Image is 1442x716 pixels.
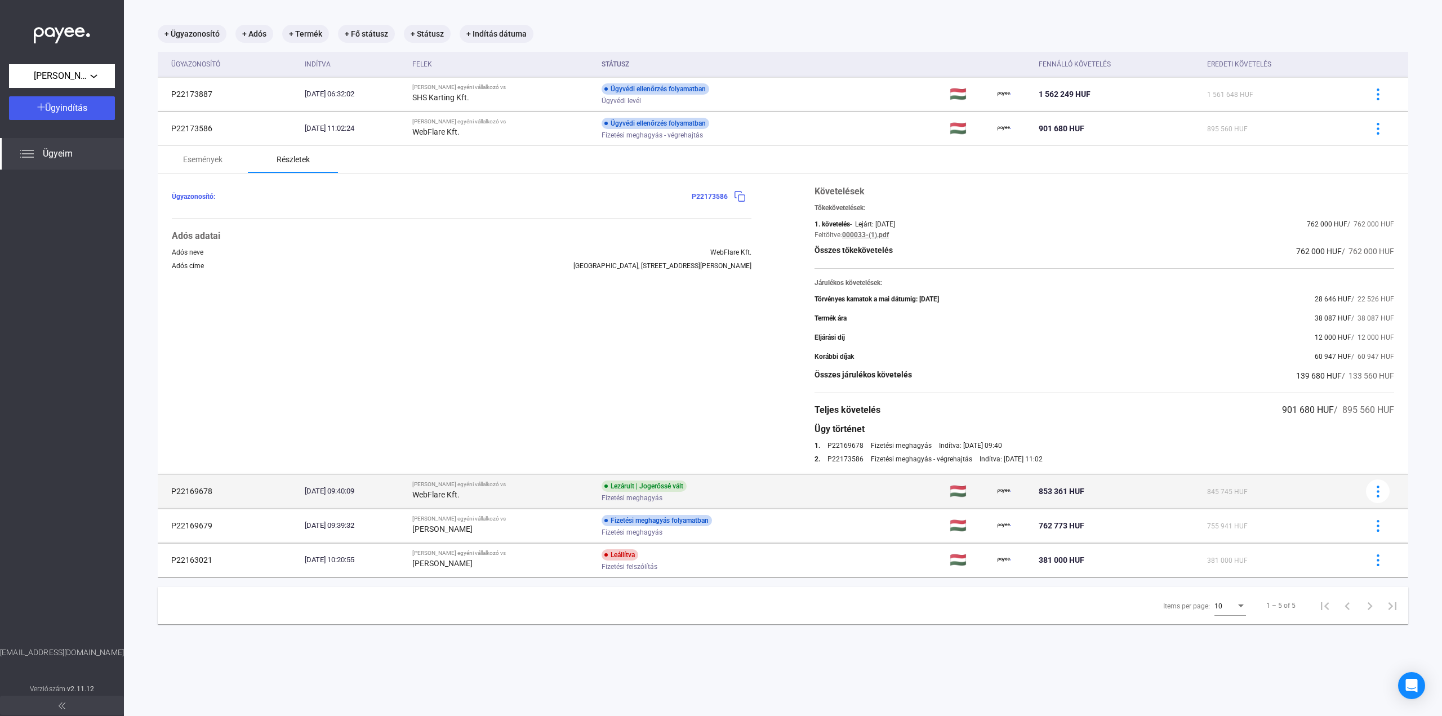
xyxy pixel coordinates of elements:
td: 🇭🇺 [945,474,993,508]
div: Járulékos követelések: [815,279,1394,287]
img: payee-logo [998,122,1011,135]
span: Ügyazonosító: [172,193,215,201]
div: Adós neve [172,248,203,256]
img: list.svg [20,147,34,161]
div: Eredeti követelés [1207,57,1352,71]
mat-chip: + Fő státusz [338,25,395,43]
div: Ügyazonosító [171,57,296,71]
div: Ügyvédi ellenőrzés folyamatban [602,118,709,129]
td: P22173586 [158,112,300,145]
img: more-blue [1372,88,1384,100]
mat-chip: + Termék [282,25,329,43]
div: [DATE] 06:32:02 [305,88,404,100]
span: 762 000 HUF [1307,220,1347,228]
img: more-blue [1372,123,1384,135]
div: 2. [815,455,820,463]
div: Items per page: [1163,599,1210,613]
div: 1 – 5 of 5 [1266,599,1296,612]
img: more-blue [1372,486,1384,497]
span: 895 560 HUF [1207,125,1248,133]
img: payee-logo [998,519,1011,532]
span: 139 680 HUF [1296,371,1342,380]
button: more-blue [1366,117,1390,140]
div: Fizetési meghagyás [871,442,932,450]
span: / 12 000 HUF [1351,333,1394,341]
div: Felek [412,57,432,71]
button: more-blue [1366,479,1390,503]
img: arrow-double-left-grey.svg [59,702,65,709]
mat-chip: + Ügyazonosító [158,25,226,43]
span: 762 773 HUF [1039,521,1084,530]
div: Leállítva [602,549,638,561]
div: [PERSON_NAME] egyéni vállalkozó vs [412,84,593,91]
span: Ügyvédi levél [602,94,641,108]
span: 901 680 HUF [1039,124,1084,133]
div: Tőkekövetelések: [815,204,1394,212]
button: First page [1314,594,1336,617]
div: Korábbi díjak [815,353,854,361]
span: / 762 000 HUF [1347,220,1394,228]
mat-chip: + Indítás dátuma [460,25,533,43]
img: payee-logo [998,484,1011,498]
td: 🇭🇺 [945,509,993,542]
img: more-blue [1372,554,1384,566]
span: / 133 560 HUF [1342,371,1394,380]
span: Ügyeim [43,147,73,161]
div: [PERSON_NAME] egyéni vállalkozó vs [412,550,593,557]
div: Ügyvédi ellenőrzés folyamatban [602,83,709,95]
td: P22169679 [158,509,300,542]
div: Követelések [815,185,1394,198]
strong: WebFlare Kft. [412,127,460,136]
div: Összes járulékos követelés [815,369,912,383]
div: Adós adatai [172,229,751,243]
span: Fizetési meghagyás [602,526,662,539]
strong: WebFlare Kft. [412,490,460,499]
div: 1. követelés [815,220,850,228]
td: P22163021 [158,543,300,577]
mat-chip: + Státusz [404,25,451,43]
div: [PERSON_NAME] egyéni vállalkozó vs [412,515,593,522]
span: / 762 000 HUF [1342,247,1394,256]
strong: v2.11.12 [67,685,94,693]
div: Összes tőkekövetelés [815,244,893,258]
td: 🇭🇺 [945,112,993,145]
td: P22169678 [158,474,300,508]
span: 901 680 HUF [1282,404,1334,415]
strong: SHS Karting Kft. [412,93,469,102]
div: [GEOGRAPHIC_DATA], [STREET_ADDRESS][PERSON_NAME] [573,262,751,270]
div: [DATE] 11:02:24 [305,123,404,134]
a: P22169678 [827,442,864,450]
span: 1 561 648 HUF [1207,91,1253,99]
span: [PERSON_NAME] egyéni vállalkozó [34,69,90,83]
span: 12 000 HUF [1315,333,1351,341]
td: 🇭🇺 [945,77,993,111]
button: Ügyindítás [9,96,115,120]
div: Törvényes kamatok a mai dátumig: [DATE] [815,295,939,303]
div: [DATE] 09:40:09 [305,486,404,497]
div: Teljes követelés [815,403,880,417]
td: 🇭🇺 [945,543,993,577]
div: Fennálló követelés [1039,57,1198,71]
div: Eredeti követelés [1207,57,1271,71]
span: 845 745 HUF [1207,488,1248,496]
span: 381 000 HUF [1207,557,1248,564]
div: Open Intercom Messenger [1398,672,1425,699]
span: / 895 560 HUF [1334,404,1394,415]
div: Adós címe [172,262,204,270]
th: Státusz [597,52,945,77]
div: Indítva [305,57,404,71]
span: Fizetési felszólítás [602,560,657,573]
img: more-blue [1372,520,1384,532]
div: Fizetési meghagyás folyamatban [602,515,712,526]
div: Részletek [277,153,310,166]
a: P22173586 [827,455,864,463]
img: plus-white.svg [37,103,45,111]
span: 60 947 HUF [1315,353,1351,361]
div: Események [183,153,222,166]
span: P22173586 [692,193,728,201]
button: Last page [1381,594,1404,617]
span: Fizetési meghagyás - végrehajtás [602,128,703,142]
img: payee-logo [998,553,1011,567]
span: 1 562 249 HUF [1039,90,1091,99]
div: Fennálló követelés [1039,57,1111,71]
